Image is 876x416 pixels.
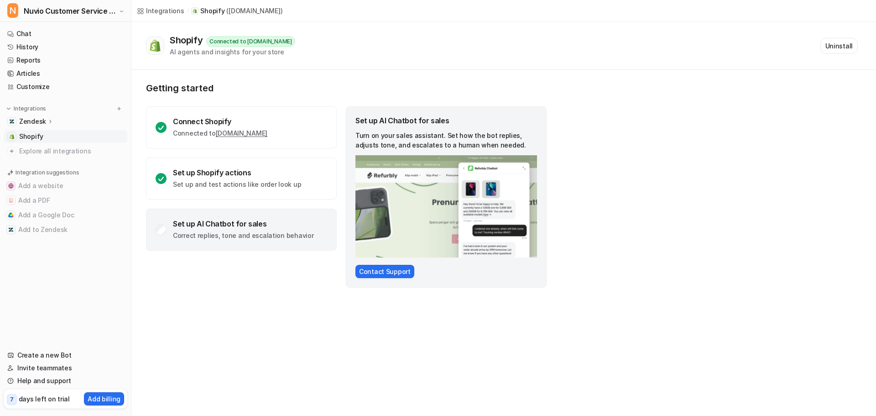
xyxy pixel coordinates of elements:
p: days left on trial [19,394,70,404]
a: History [4,41,127,53]
p: Getting started [146,83,547,94]
p: Turn on your sales assistant. Set how the bot replies, adjusts tone, and escalates to a human whe... [355,131,537,150]
img: Shopify icon [193,9,197,13]
img: zendesk email draft [355,155,537,258]
a: Integrations [137,6,184,16]
div: Connected to [DOMAIN_NAME] [206,36,295,47]
p: Integrations [14,105,46,112]
span: N [7,3,18,18]
p: Connected to [173,129,267,138]
img: Shopify [9,134,15,139]
img: Zendesk [9,119,15,124]
a: Customize [4,80,127,93]
p: Set up and test actions like order look up [173,180,301,189]
div: Shopify [170,35,206,46]
span: Nuvio Customer Service Expert Bot [24,5,116,17]
span: / [187,7,189,15]
button: Integrations [4,104,49,113]
p: Zendesk [19,117,46,126]
img: Add to Zendesk [8,227,14,232]
img: Add a Google Doc [8,212,14,218]
img: expand menu [5,105,12,112]
p: Correct replies, tone and escalation behavior [173,231,313,240]
div: Integrations [146,6,184,16]
span: Shopify [19,132,43,141]
button: Add a Google DocAdd a Google Doc [4,208,127,222]
div: AI agents and insights for your store [170,47,295,57]
img: explore all integrations [7,147,16,156]
p: Integration suggestions [16,169,79,177]
a: Reports [4,54,127,67]
p: ( [DOMAIN_NAME] ) [226,6,282,16]
img: Add a PDF [8,198,14,203]
a: ShopifyShopify [4,130,127,143]
a: Invite teammates [4,362,127,374]
img: Shopify [149,39,162,52]
span: Explore all integrations [19,144,124,158]
button: Add a PDFAdd a PDF [4,193,127,208]
img: menu_add.svg [116,105,122,112]
button: Add a websiteAdd a website [4,179,127,193]
button: Add billing [84,392,124,405]
a: Shopify iconShopify([DOMAIN_NAME]) [191,6,282,16]
button: Contact Support [355,265,414,278]
div: Set up AI Chatbot for sales [355,116,537,125]
a: Articles [4,67,127,80]
a: Chat [4,27,127,40]
button: Add to ZendeskAdd to Zendesk [4,222,127,237]
div: Set up Shopify actions [173,168,301,177]
div: Connect Shopify [173,117,267,126]
p: Shopify [200,6,224,16]
button: Uninstall [820,38,858,54]
img: Add a website [8,183,14,189]
div: Set up AI Chatbot for sales [173,219,313,228]
a: Create a new Bot [4,349,127,362]
a: Help and support [4,374,127,387]
a: Explore all integrations [4,145,127,158]
p: 7 [10,395,14,404]
a: [DOMAIN_NAME] [216,129,267,137]
p: Add billing [88,394,120,404]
